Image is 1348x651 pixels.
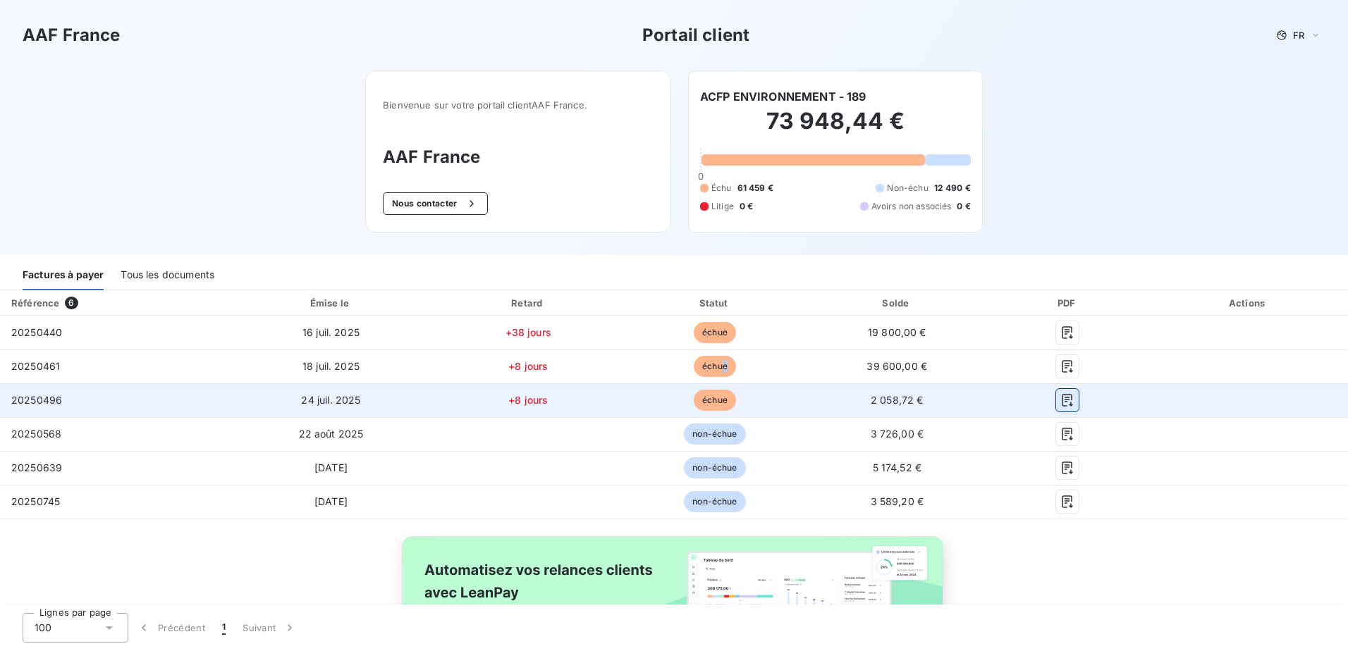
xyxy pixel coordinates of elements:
h3: AAF France [383,144,654,170]
span: 16 juil. 2025 [302,326,360,338]
div: Factures à payer [23,261,104,290]
span: 3 726,00 € [871,428,924,440]
h3: Portail client [642,23,749,48]
span: 22 août 2025 [299,428,364,440]
span: 5 174,52 € [873,461,922,473]
div: Émise le [231,296,431,310]
div: Retard [436,296,620,310]
span: non-échue [684,457,745,478]
span: 20250745 [11,495,60,507]
div: PDF [990,296,1146,310]
span: 1 [222,621,226,635]
span: 20250568 [11,428,61,440]
span: 20250461 [11,360,60,372]
div: Actions [1151,296,1345,310]
span: 6 [65,297,78,309]
button: Suivant [234,613,305,643]
span: 20250639 [11,461,62,473]
span: 0 € [957,200,970,213]
button: Précédent [128,613,214,643]
span: 12 490 € [934,182,971,194]
div: Solde [810,296,984,310]
span: Avoirs non associés [871,200,952,213]
h3: AAF France [23,23,121,48]
span: 0 € [740,200,753,213]
span: [DATE] [314,495,348,507]
span: 100 [35,621,51,635]
span: échue [694,322,736,343]
span: [DATE] [314,461,348,473]
span: 3 589,20 € [871,495,924,507]
span: +38 jours [505,326,551,338]
span: 18 juil. 2025 [302,360,360,372]
span: FR [1293,30,1304,41]
span: échue [694,390,736,411]
span: 19 800,00 € [868,326,926,338]
span: Litige [711,200,734,213]
span: 20250440 [11,326,62,338]
span: Bienvenue sur votre portail client AAF France . [383,99,654,111]
span: 39 600,00 € [866,360,927,372]
span: Non-échu [887,182,928,194]
span: non-échue [684,423,745,445]
span: 61 459 € [737,182,773,194]
span: Échu [711,182,732,194]
div: Référence [11,297,59,309]
span: non-échue [684,491,745,512]
span: échue [694,356,736,377]
div: Statut [625,296,804,310]
span: 20250496 [11,394,62,406]
span: +8 jours [508,394,548,406]
button: Nous contacter [383,192,487,215]
h2: 73 948,44 € [700,107,971,149]
h6: ACFP ENVIRONNEMENT - 189 [700,88,866,105]
button: 1 [214,613,234,643]
div: Tous les documents [121,261,214,290]
span: 24 juil. 2025 [301,394,360,406]
span: 0 [698,170,704,182]
span: +8 jours [508,360,548,372]
span: 2 058,72 € [871,394,924,406]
